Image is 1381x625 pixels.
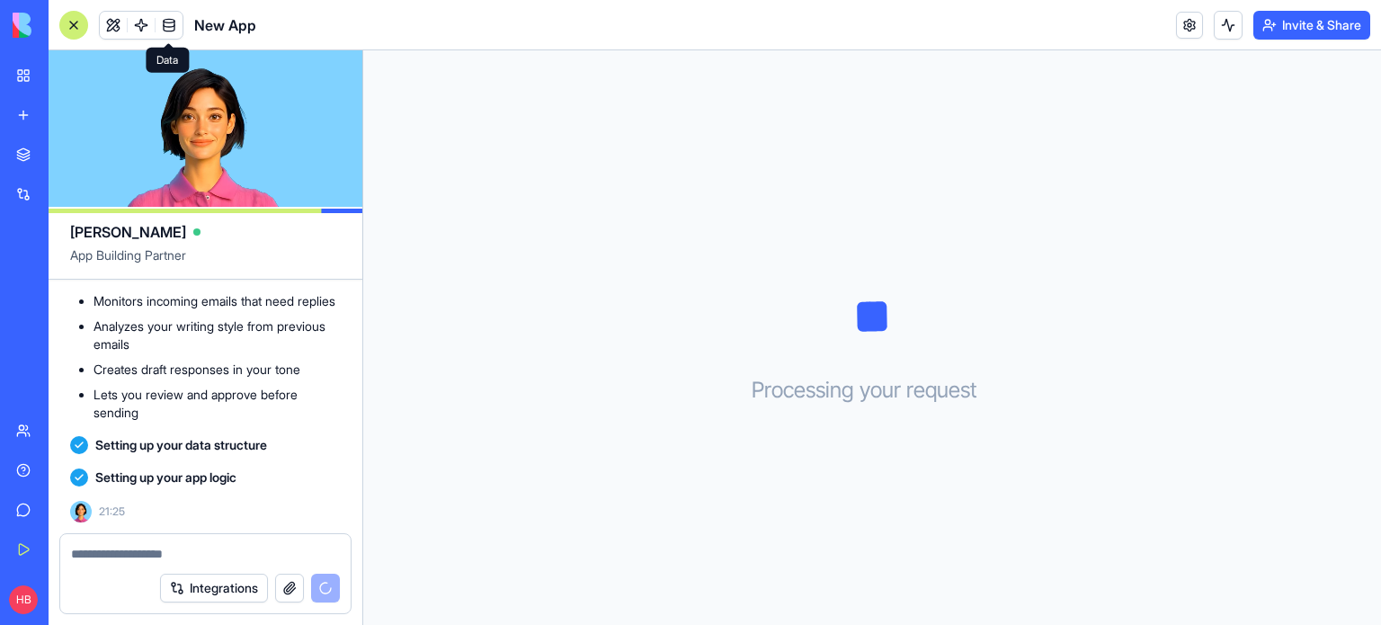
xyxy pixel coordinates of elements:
span: HB [9,585,38,614]
span: Setting up your app logic [95,469,236,487]
li: Analyzes your writing style from previous emails [94,317,341,353]
img: Ella_00000_wcx2te.png [70,501,92,522]
span: [PERSON_NAME] [70,221,186,243]
span: 21:25 [99,504,125,519]
li: Lets you review and approve before sending [94,386,341,422]
h3: Processing your request [752,376,993,405]
li: Creates draft responses in your tone [94,361,341,379]
button: Invite & Share [1253,11,1370,40]
span: App Building Partner [70,246,341,279]
div: Data [146,48,189,73]
button: Integrations [160,574,268,603]
li: Monitors incoming emails that need replies [94,292,341,310]
span: New App [194,14,256,36]
span: Setting up your data structure [95,436,267,454]
img: logo [13,13,124,38]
